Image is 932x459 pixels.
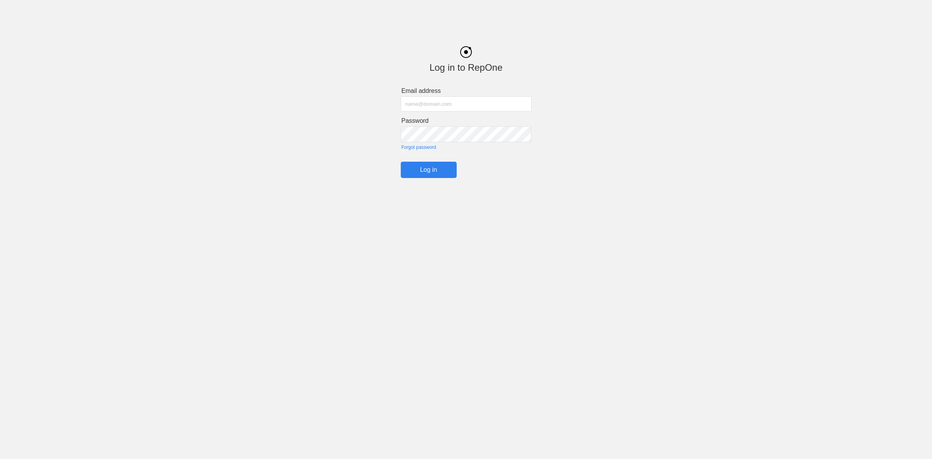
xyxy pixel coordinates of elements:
input: Log in [401,162,457,178]
iframe: Chat Widget [893,422,932,459]
img: black_logo.png [460,46,472,58]
div: Log in to RepOne [401,62,532,73]
input: name@domain.com [401,96,532,112]
label: Email address [402,87,532,94]
label: Password [402,117,532,124]
a: Forgot password [402,145,532,150]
